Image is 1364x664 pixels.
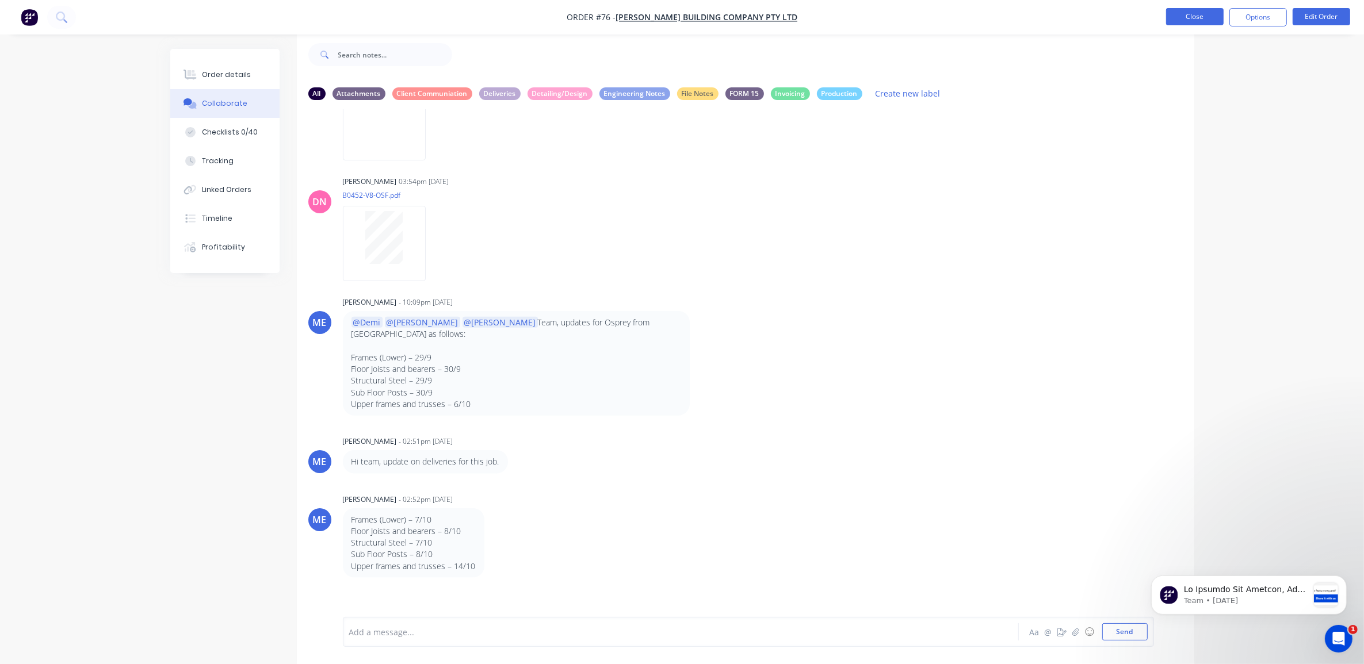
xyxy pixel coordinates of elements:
[399,436,453,447] div: - 02:51pm [DATE]
[343,190,437,200] p: B0452-V8-OSF.pdf
[343,176,397,187] div: [PERSON_NAME]
[21,9,38,26] img: Factory
[1325,625,1352,653] iframe: Intercom live chat
[351,317,681,340] p: Team, updates for Osprey from [GEOGRAPHIC_DATA] as follows:
[599,87,670,100] div: Engineering Notes
[463,317,538,328] span: @[PERSON_NAME]
[351,352,681,363] p: Frames (Lower) – 29/9
[202,185,251,195] div: Linked Orders
[313,455,327,469] div: ME
[338,43,452,66] input: Search notes...
[202,70,251,80] div: Order details
[351,548,476,560] p: Sub Floor Posts – 8/10
[308,87,326,100] div: All
[202,127,258,137] div: Checklists 0/40
[1027,625,1041,639] button: Aa
[385,317,460,328] span: @[PERSON_NAME]
[170,118,280,147] button: Checklists 0/40
[1102,623,1148,640] button: Send
[677,87,719,100] div: File Notes
[399,176,449,187] div: 03:54pm [DATE]
[170,60,280,89] button: Order details
[1083,625,1096,639] button: ☺
[351,398,681,410] p: Upper frames and trusses – 6/10
[725,87,764,100] div: FORM 15
[170,175,280,204] button: Linked Orders
[351,537,476,548] p: Structural Steel – 7/10
[392,87,472,100] div: Client Communiation
[170,89,280,118] button: Collaborate
[351,525,476,537] p: Floor Joists and bearers – 8/10
[343,598,397,609] div: [PERSON_NAME]
[351,363,681,375] p: Floor Joists and bearers – 30/9
[170,147,280,175] button: Tracking
[202,213,232,224] div: Timeline
[351,387,681,398] p: Sub Floor Posts – 30/9
[869,86,946,101] button: Create new label
[351,561,476,572] p: Upper frames and trusses – 14/10
[351,514,476,525] p: Frames (Lower) – 7/10
[1166,8,1224,25] button: Close
[1041,625,1055,639] button: @
[528,87,593,100] div: Detailing/Design
[399,598,453,609] div: - 02:52pm [DATE]
[170,204,280,233] button: Timeline
[351,375,681,386] p: Structural Steel – 29/9
[202,98,247,109] div: Collaborate
[567,12,616,23] span: Order #76 -
[170,233,280,262] button: Profitability
[202,156,234,166] div: Tracking
[616,12,797,23] a: [PERSON_NAME] Building Company Pty Ltd
[817,87,862,100] div: Production
[351,456,499,467] p: Hi team, update on deliveries for this job.
[333,87,385,100] div: Attachments
[313,316,327,329] div: ME
[1134,552,1364,633] iframe: Intercom notifications message
[1293,8,1350,25] button: Edit Order
[313,513,327,527] div: ME
[343,297,397,308] div: [PERSON_NAME]
[479,87,521,100] div: Deliveries
[1229,8,1287,26] button: Options
[399,297,453,308] div: - 10:09pm [DATE]
[312,195,327,209] div: DN
[351,317,383,328] span: @Demi
[1348,625,1358,634] span: 1
[50,43,174,53] p: Message from Team, sent 1w ago
[399,494,453,505] div: - 02:52pm [DATE]
[343,494,397,505] div: [PERSON_NAME]
[202,242,245,252] div: Profitability
[771,87,810,100] div: Invoicing
[343,436,397,447] div: [PERSON_NAME]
